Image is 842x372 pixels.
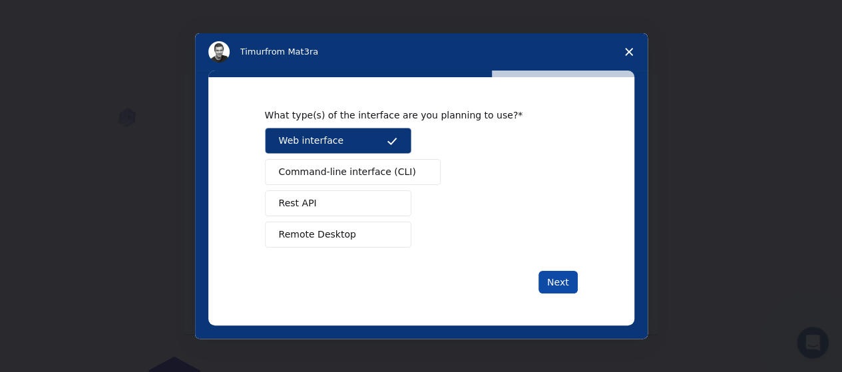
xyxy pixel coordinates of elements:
button: Web interface [265,128,411,154]
span: Close survey [610,33,648,71]
img: Profile image for Timur [208,41,230,63]
button: Remote Desktop [265,222,411,248]
span: Rest API [279,196,317,210]
button: Rest API [265,190,411,216]
button: Command-line interface (CLI) [265,159,441,185]
span: Web interface [279,134,343,148]
button: Next [538,271,578,293]
span: Remote Desktop [279,228,356,242]
span: from Mat3ra [265,47,318,57]
span: Command-line interface (CLI) [279,165,416,179]
span: Timur [240,47,265,57]
div: What type(s) of the interface are you planning to use? [265,109,558,121]
span: Support [27,9,75,21]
